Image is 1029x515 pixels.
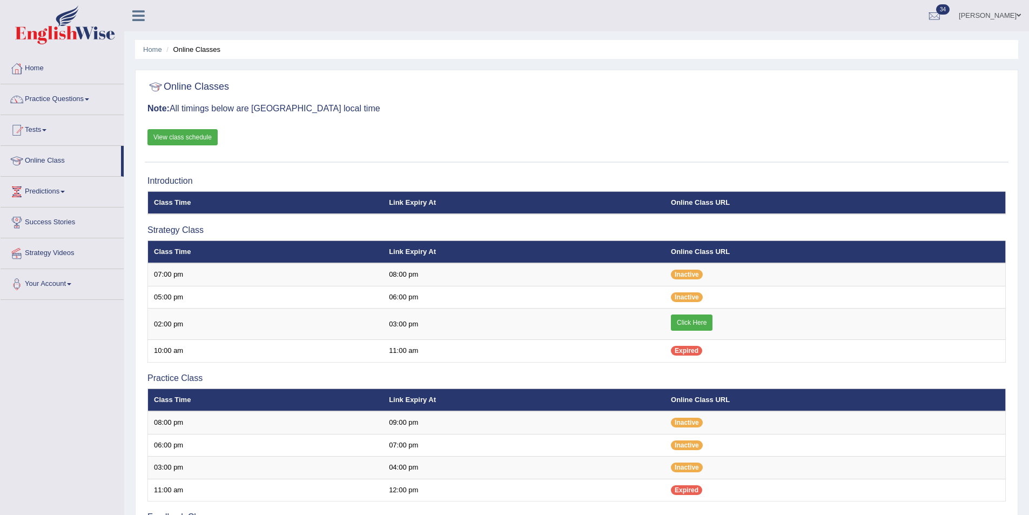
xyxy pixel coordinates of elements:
a: Home [143,45,162,53]
a: Online Class [1,146,121,173]
span: Inactive [671,463,703,472]
a: Success Stories [1,208,124,235]
th: Online Class URL [665,240,1005,263]
span: 34 [936,4,950,15]
td: 08:00 pm [148,411,384,434]
td: 03:00 pm [383,309,665,340]
th: Class Time [148,240,384,263]
span: Inactive [671,418,703,427]
h3: Practice Class [147,373,1006,383]
td: 03:00 pm [148,457,384,479]
span: Inactive [671,440,703,450]
th: Class Time [148,191,384,214]
th: Class Time [148,389,384,411]
th: Link Expiry At [383,389,665,411]
h3: Introduction [147,176,1006,186]
th: Online Class URL [665,389,1005,411]
td: 11:00 am [148,479,384,501]
a: Practice Questions [1,84,124,111]
li: Online Classes [164,44,220,55]
a: Home [1,53,124,81]
td: 10:00 am [148,340,384,363]
td: 02:00 pm [148,309,384,340]
td: 07:00 pm [148,263,384,286]
a: Predictions [1,177,124,204]
a: Tests [1,115,124,142]
td: 06:00 pm [383,286,665,309]
td: 12:00 pm [383,479,665,501]
td: 11:00 am [383,340,665,363]
td: 09:00 pm [383,411,665,434]
span: Expired [671,346,702,356]
h2: Online Classes [147,79,229,95]
td: 04:00 pm [383,457,665,479]
td: 08:00 pm [383,263,665,286]
span: Expired [671,485,702,495]
h3: Strategy Class [147,225,1006,235]
span: Inactive [671,292,703,302]
th: Online Class URL [665,191,1005,214]
th: Link Expiry At [383,191,665,214]
span: Inactive [671,270,703,279]
h3: All timings below are [GEOGRAPHIC_DATA] local time [147,104,1006,113]
th: Link Expiry At [383,240,665,263]
a: View class schedule [147,129,218,145]
td: 06:00 pm [148,434,384,457]
td: 05:00 pm [148,286,384,309]
a: Strategy Videos [1,238,124,265]
a: Click Here [671,315,712,331]
b: Note: [147,104,170,113]
a: Your Account [1,269,124,296]
td: 07:00 pm [383,434,665,457]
